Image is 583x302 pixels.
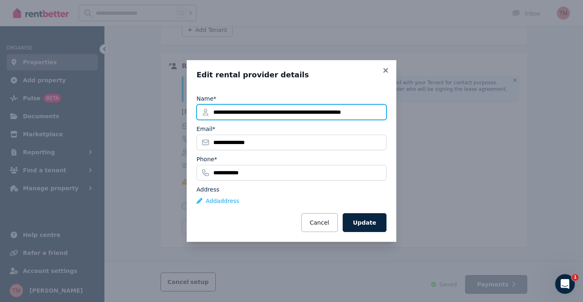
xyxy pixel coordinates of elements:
[197,185,219,194] label: Address
[555,274,575,294] iframe: Intercom live chat
[197,125,215,133] label: Email*
[197,197,240,205] button: Addaddress
[572,274,578,281] span: 1
[343,213,386,232] button: Update
[301,213,338,232] button: Cancel
[197,155,217,163] label: Phone*
[197,95,216,103] label: Name*
[197,70,386,80] h3: Edit rental provider details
